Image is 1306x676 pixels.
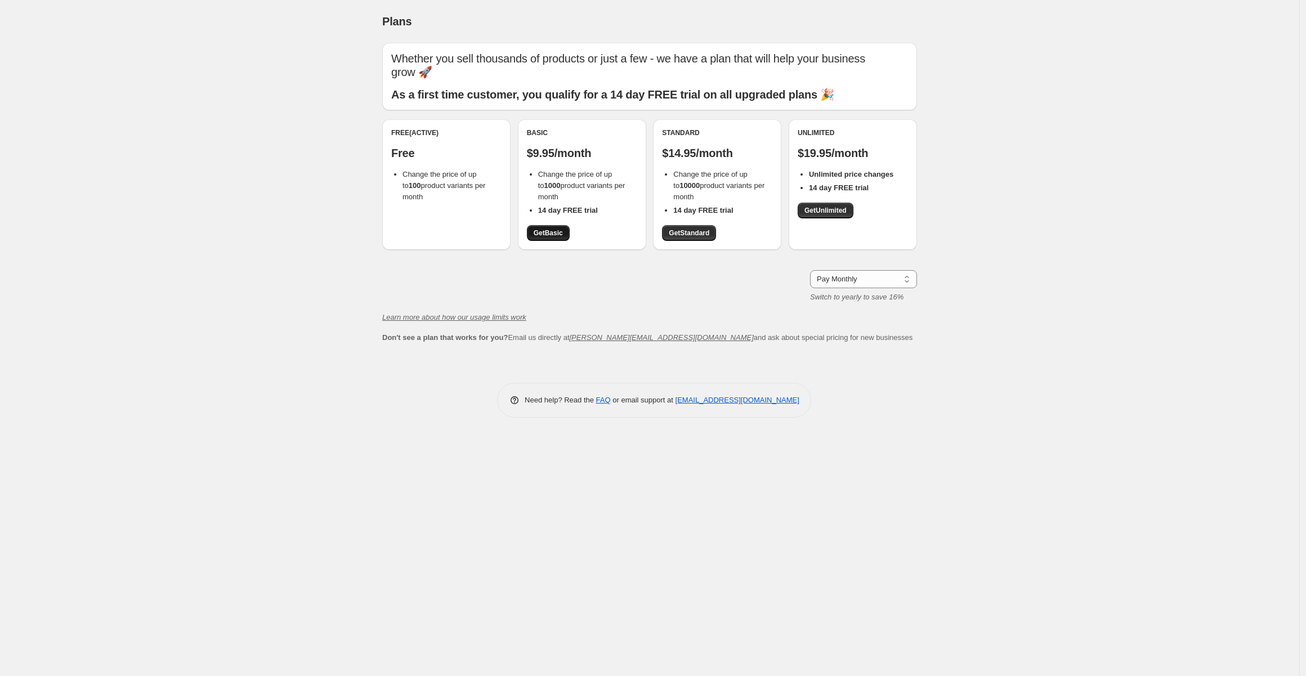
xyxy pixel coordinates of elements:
a: GetStandard [662,225,716,241]
b: 14 day FREE trial [538,206,598,214]
b: 10000 [679,181,700,190]
a: GetUnlimited [798,203,853,218]
b: Don't see a plan that works for you? [382,333,508,342]
a: [EMAIL_ADDRESS][DOMAIN_NAME] [676,396,799,404]
p: $19.95/month [798,146,908,160]
p: $9.95/month [527,146,637,160]
span: Need help? Read the [525,396,596,404]
span: or email support at [611,396,676,404]
a: Learn more about how our usage limits work [382,313,526,321]
b: 14 day FREE trial [809,183,869,192]
b: 100 [409,181,421,190]
span: Change the price of up to product variants per month [402,170,485,201]
span: Change the price of up to product variants per month [673,170,764,201]
div: Free (Active) [391,128,502,137]
b: 14 day FREE trial [673,206,733,214]
div: Standard [662,128,772,137]
span: Get Standard [669,229,709,238]
span: Get Basic [534,229,563,238]
div: Unlimited [798,128,908,137]
i: Switch to yearly to save 16% [810,293,904,301]
span: Change the price of up to product variants per month [538,170,625,201]
p: Whether you sell thousands of products or just a few - we have a plan that will help your busines... [391,52,908,79]
p: $14.95/month [662,146,772,160]
span: Email us directly at and ask about special pricing for new businesses [382,333,913,342]
a: FAQ [596,396,611,404]
b: 1000 [544,181,561,190]
span: Plans [382,15,412,28]
span: Get Unlimited [804,206,847,215]
a: GetBasic [527,225,570,241]
b: As a first time customer, you qualify for a 14 day FREE trial on all upgraded plans 🎉 [391,88,834,101]
p: Free [391,146,502,160]
a: [PERSON_NAME][EMAIL_ADDRESS][DOMAIN_NAME] [570,333,754,342]
b: Unlimited price changes [809,170,893,178]
div: Basic [527,128,637,137]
